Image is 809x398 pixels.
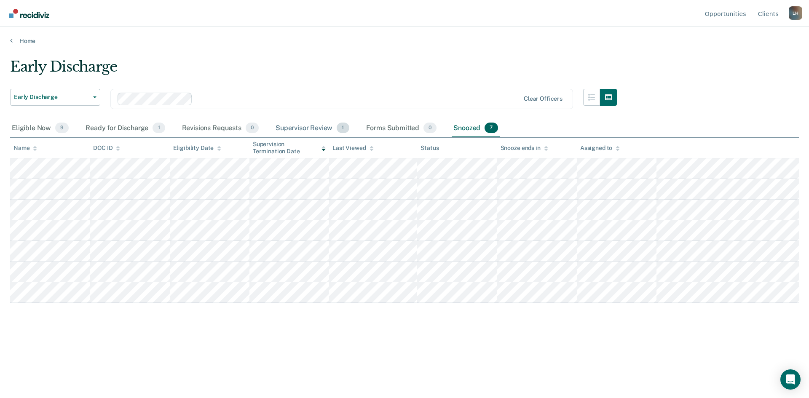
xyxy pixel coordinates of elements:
[10,37,799,45] a: Home
[253,141,326,155] div: Supervision Termination Date
[10,89,100,106] button: Early Discharge
[421,144,439,152] div: Status
[789,6,802,20] button: Profile dropdown button
[337,123,349,134] span: 1
[93,144,120,152] div: DOC ID
[580,144,620,152] div: Assigned to
[10,58,617,82] div: Early Discharge
[10,119,70,138] div: Eligible Now9
[524,95,563,102] div: Clear officers
[55,123,69,134] span: 9
[780,369,801,390] div: Open Intercom Messenger
[332,144,373,152] div: Last Viewed
[789,6,802,20] div: L H
[485,123,498,134] span: 7
[84,119,166,138] div: Ready for Discharge1
[180,119,260,138] div: Revisions Requests0
[452,119,499,138] div: Snoozed7
[153,123,165,134] span: 1
[173,144,222,152] div: Eligibility Date
[9,9,49,18] img: Recidiviz
[14,93,90,101] span: Early Discharge
[246,123,259,134] span: 0
[423,123,437,134] span: 0
[501,144,548,152] div: Snooze ends in
[13,144,37,152] div: Name
[364,119,439,138] div: Forms Submitted0
[274,119,351,138] div: Supervisor Review1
